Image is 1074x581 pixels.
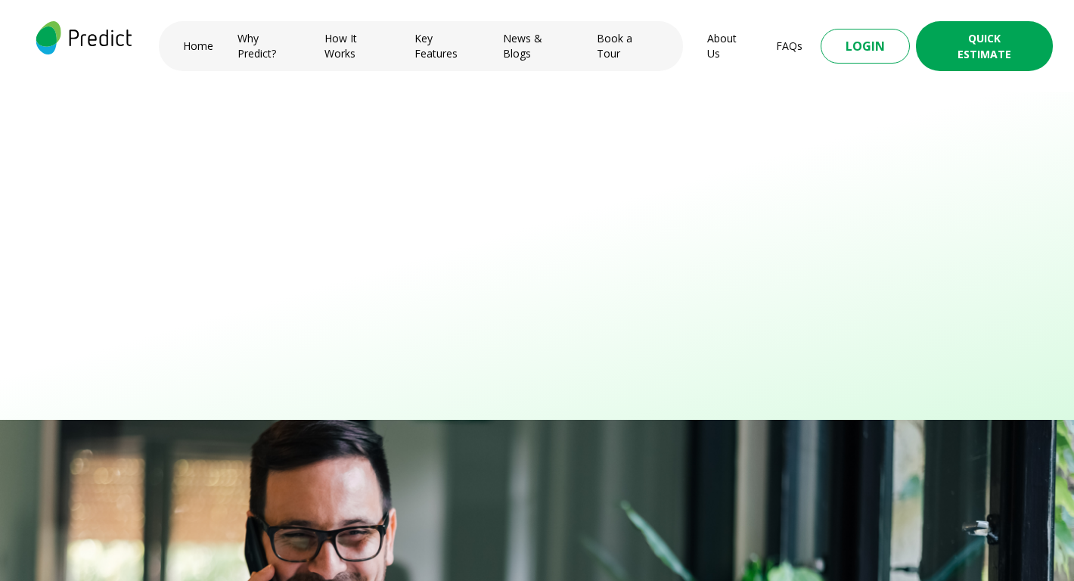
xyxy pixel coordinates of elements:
[776,39,802,54] a: FAQs
[414,31,478,61] a: Key Features
[707,31,752,61] a: About Us
[597,31,659,61] a: Book a Tour
[33,21,135,54] img: logo
[503,31,573,61] a: News & Blogs
[237,31,300,61] a: Why Predict?
[916,21,1053,71] button: Quick Estimate
[324,31,390,61] a: How It Works
[183,39,213,54] a: Home
[821,29,910,64] button: Login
